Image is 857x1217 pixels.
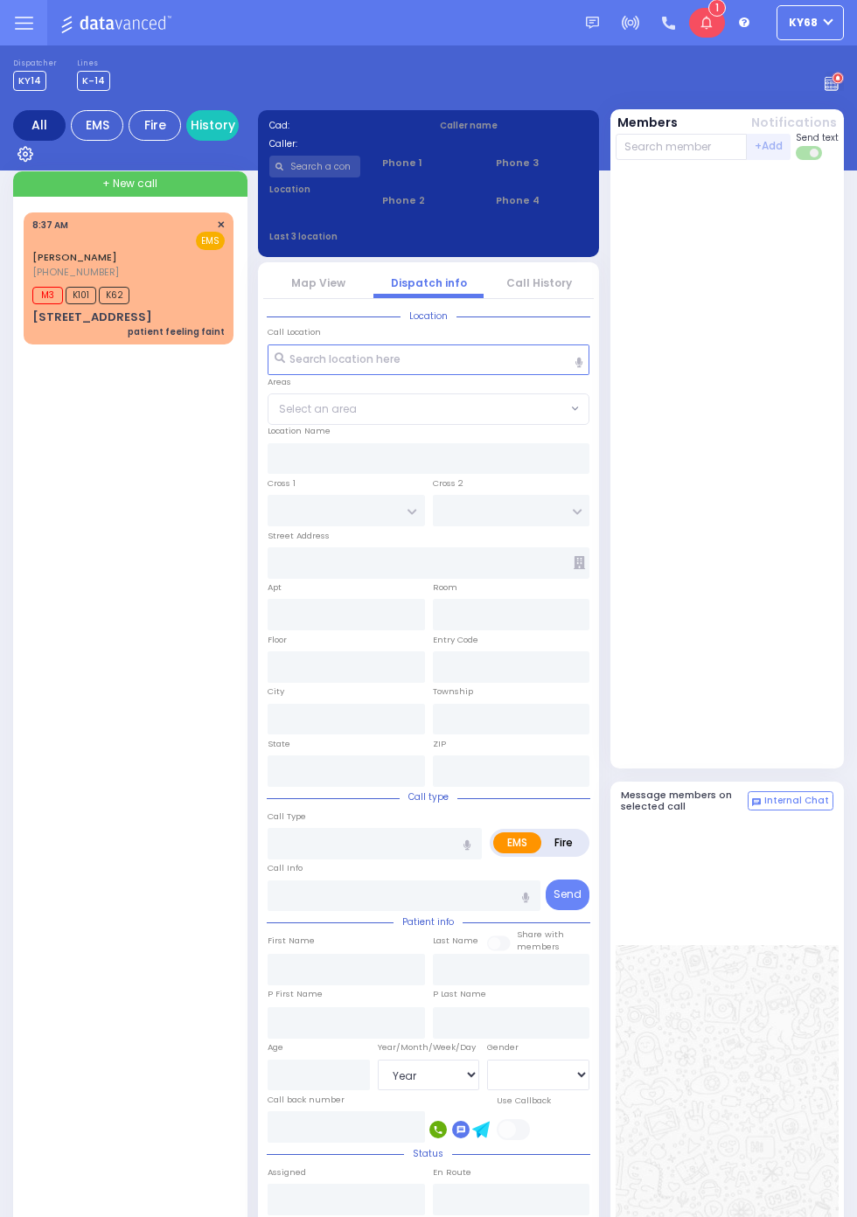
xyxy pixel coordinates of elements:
div: [STREET_ADDRESS] [32,309,152,326]
label: Call Info [268,862,303,874]
button: Send [546,880,589,910]
span: Phone 1 [382,156,474,170]
div: All [13,110,66,141]
span: Call type [400,790,457,803]
input: Search member [616,134,748,160]
label: Location [269,183,361,196]
button: Internal Chat [748,791,833,810]
label: Caller name [440,119,589,132]
span: ky68 [789,15,818,31]
a: Dispatch info [391,275,467,290]
img: Logo [60,12,177,34]
a: Call History [506,275,572,290]
div: EMS [71,110,123,141]
label: Fire [540,832,587,853]
span: Other building occupants [574,556,585,569]
button: Notifications [751,114,837,132]
span: Phone 4 [496,193,588,208]
input: Search a contact [269,156,361,177]
label: Gender [487,1041,519,1054]
span: KY14 [13,71,46,91]
div: patient feeling faint [128,325,225,338]
label: Room [433,581,457,594]
div: Fire [129,110,181,141]
div: Year/Month/Week/Day [378,1041,480,1054]
label: City [268,685,284,698]
label: State [268,738,290,750]
label: EMS [493,832,541,853]
span: EMS [196,232,225,250]
label: Entry Code [433,634,478,646]
img: message.svg [586,17,599,30]
button: ky68 [777,5,844,40]
span: members [517,941,560,952]
label: Call Type [268,810,306,823]
span: Patient info [394,915,463,928]
span: Internal Chat [764,795,829,807]
span: K62 [99,287,129,304]
label: Floor [268,634,287,646]
span: Send text [796,131,839,144]
input: Search location here [268,344,589,376]
label: P First Name [268,988,323,1000]
label: P Last Name [433,988,486,1000]
label: Cross 2 [433,477,463,490]
span: + New call [102,176,157,191]
span: [PHONE_NUMBER] [32,265,119,279]
label: Call Location [268,326,321,338]
label: Location Name [268,425,331,437]
label: Use Callback [497,1095,551,1107]
span: K101 [66,287,96,304]
a: History [186,110,239,141]
button: Members [617,114,678,132]
a: [PERSON_NAME] [32,250,117,264]
span: M3 [32,287,63,304]
label: Cad: [269,119,418,132]
label: Township [433,685,473,698]
label: First Name [268,935,315,947]
span: Phone 3 [496,156,588,170]
label: Last Name [433,935,478,947]
label: ZIP [433,738,446,750]
span: K-14 [77,71,110,91]
img: comment-alt.png [752,798,761,807]
span: ✕ [217,218,225,233]
label: Caller: [269,137,418,150]
label: Dispatcher [13,59,57,69]
label: Areas [268,376,291,388]
a: Map View [291,275,345,290]
span: Phone 2 [382,193,474,208]
span: Status [404,1147,452,1160]
label: Assigned [268,1166,306,1179]
label: Cross 1 [268,477,296,490]
span: Select an area [279,401,357,417]
label: Lines [77,59,110,69]
span: 8:37 AM [32,219,68,232]
label: Apt [268,581,282,594]
h5: Message members on selected call [621,789,749,812]
span: Location [401,309,456,323]
label: En Route [433,1166,471,1179]
label: Last 3 location [269,230,429,243]
small: Share with [517,928,564,940]
label: Street Address [268,530,330,542]
label: Turn off text [796,144,824,162]
label: Age [268,1041,283,1054]
label: Call back number [268,1094,345,1106]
